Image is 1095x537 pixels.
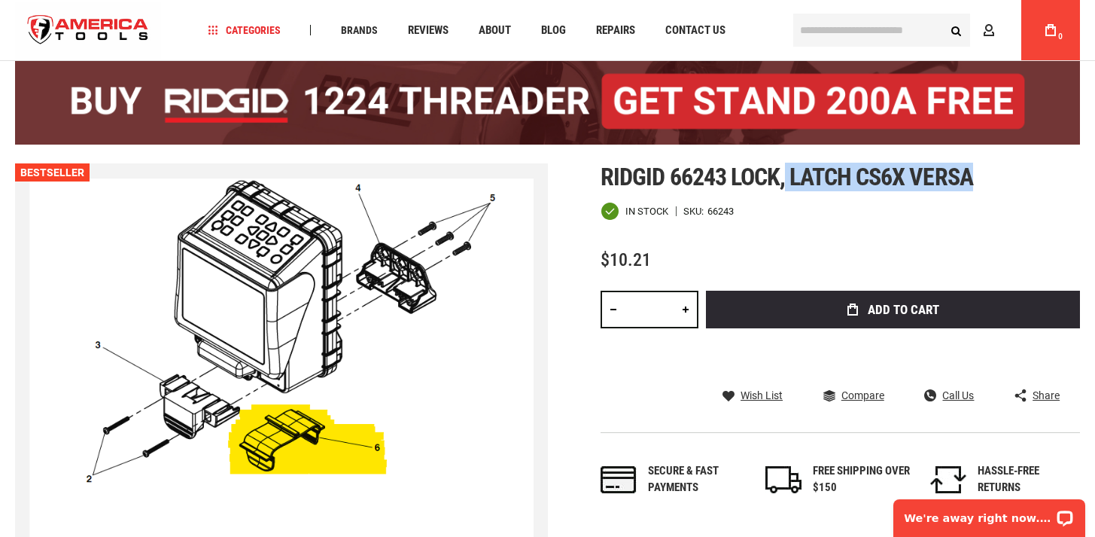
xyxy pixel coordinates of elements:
img: BOGO: Buy the RIDGID® 1224 Threader (26092), get the 92467 200A Stand FREE! [15,59,1080,145]
img: returns [930,466,966,493]
a: Compare [823,389,884,402]
a: Contact Us [659,20,732,41]
img: payments [601,466,637,493]
span: Ridgid 66243 lock, latch cs6x versa [601,163,972,191]
span: Call Us [942,390,974,401]
span: Repairs [596,25,635,36]
span: Share [1033,390,1060,401]
span: Contact Us [665,25,725,36]
span: Categories [208,25,281,35]
a: Call Us [924,389,974,402]
a: Reviews [401,20,455,41]
div: 66243 [707,206,734,216]
a: store logo [15,2,161,59]
span: About [479,25,511,36]
span: Blog [541,25,566,36]
a: Wish List [722,389,783,402]
a: Blog [534,20,573,41]
span: 0 [1058,32,1063,41]
button: Search [941,16,970,44]
div: Secure & fast payments [648,463,746,496]
a: About [472,20,518,41]
span: Compare [841,390,884,401]
span: Add to Cart [868,304,939,316]
span: Reviews [408,25,449,36]
strong: SKU [683,206,707,216]
button: Add to Cart [706,291,1080,328]
img: shipping [765,466,801,493]
a: Brands [334,20,385,41]
div: Availability [601,202,668,221]
a: Repairs [589,20,642,41]
iframe: LiveChat chat widget [884,490,1095,537]
iframe: Secure express checkout frame [703,333,1083,377]
span: In stock [625,206,668,216]
a: Categories [202,20,287,41]
span: Brands [341,25,378,35]
div: FREE SHIPPING OVER $150 [813,463,911,496]
div: HASSLE-FREE RETURNS [978,463,1075,496]
span: $10.21 [601,249,651,270]
img: America Tools [15,2,161,59]
span: Wish List [741,390,783,401]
